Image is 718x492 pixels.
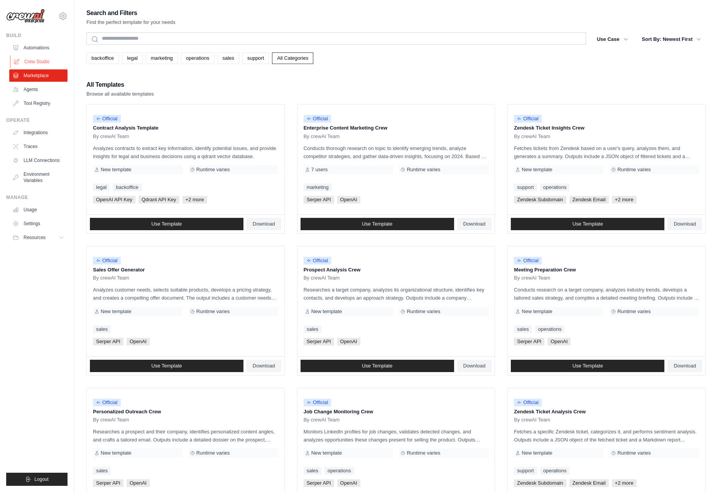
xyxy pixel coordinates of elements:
[522,450,552,456] span: New template
[9,126,68,139] a: Integrations
[127,338,150,345] span: OpenAI
[304,467,321,475] a: sales
[6,473,68,486] button: Logout
[304,196,334,204] span: Serper API
[569,479,609,487] span: Zendesk Email
[86,90,154,98] p: Browse all available templates
[311,308,342,315] span: New template
[247,218,281,230] a: Download
[511,360,664,372] a: Use Template
[324,467,354,475] a: operations
[573,221,603,227] span: Use Template
[86,79,154,90] h2: All Templates
[514,144,699,160] p: Fetches tickets from Zendesk based on a user's query, analyzes them, and generates a summary. Out...
[617,167,651,173] span: Runtime varies
[569,196,609,204] span: Zendesk Email
[514,325,532,333] a: sales
[6,9,45,24] img: Logo
[407,450,440,456] span: Runtime varies
[514,338,544,345] span: Serper API
[9,168,68,187] a: Environment Variables
[90,218,243,230] a: Use Template
[674,363,696,369] span: Download
[362,363,392,369] span: Use Template
[9,204,68,216] a: Usage
[101,308,131,315] span: New template
[301,360,454,372] a: Use Template
[362,221,392,227] span: Use Template
[86,8,176,19] h2: Search and Filters
[10,56,68,68] a: Crew Studio
[9,231,68,244] button: Resources
[9,154,68,167] a: LLM Connections
[93,286,278,302] p: Analyzes customer needs, selects suitable products, develops a pricing strategy, and creates a co...
[592,32,633,46] button: Use Case
[612,196,637,204] span: +2 more
[617,450,651,456] span: Runtime varies
[93,124,278,132] p: Contract Analysis Template
[304,184,332,191] a: marketing
[9,83,68,96] a: Agents
[463,363,486,369] span: Download
[337,479,360,487] span: OpenAI
[93,257,121,265] span: Official
[196,450,230,456] span: Runtime varies
[304,275,340,281] span: By crewAI Team
[101,450,131,456] span: New template
[514,479,566,487] span: Zendesk Subdomain
[514,467,537,475] a: support
[511,218,664,230] a: Use Template
[407,167,440,173] span: Runtime varies
[93,417,129,423] span: By crewAI Team
[617,308,651,315] span: Runtime varies
[514,428,699,444] p: Fetches a specific Zendesk ticket, categorizes it, and performs sentiment analysis. Outputs inclu...
[514,408,699,416] p: Zendesk Ticket Analysis Crew
[514,266,699,274] p: Meeting Preparation Crew
[514,124,699,132] p: Zendesk Ticket Insights Crew
[311,450,342,456] span: New template
[637,32,706,46] button: Sort By: Newest First
[612,479,637,487] span: +2 more
[304,144,489,160] p: Conducts thorough research on topic to identify emerging trends, analyze competitor strategies, a...
[304,417,340,423] span: By crewAI Team
[272,52,313,64] a: All Categories
[93,184,110,191] a: legal
[196,308,230,315] span: Runtime varies
[514,275,550,281] span: By crewAI Team
[93,338,123,345] span: Serper API
[9,42,68,54] a: Automations
[242,52,269,64] a: support
[9,217,68,230] a: Settings
[113,184,141,191] a: backoffice
[139,196,179,204] span: Qdrant API Key
[522,308,552,315] span: New template
[93,408,278,416] p: Personalized Outreach Crew
[304,428,489,444] p: Monitors LinkedIn profiles for job changes, validates detected changes, and analyzes opportunitie...
[457,218,492,230] a: Download
[247,360,281,372] a: Download
[311,167,328,173] span: 7 users
[196,167,230,173] span: Runtime varies
[514,257,542,265] span: Official
[304,257,331,265] span: Official
[9,97,68,110] a: Tool Registry
[535,325,565,333] a: operations
[6,117,68,123] div: Operate
[127,479,150,487] span: OpenAI
[93,144,278,160] p: Analyzes contracts to extract key information, identify potential issues, and provide insights fo...
[514,399,542,406] span: Official
[547,338,571,345] span: OpenAI
[304,266,489,274] p: Prospect Analysis Crew
[93,266,278,274] p: Sales Offer Generator
[304,399,331,406] span: Official
[514,196,566,204] span: Zendesk Subdomain
[301,218,454,230] a: Use Template
[122,52,142,64] a: legal
[253,363,275,369] span: Download
[514,133,550,140] span: By crewAI Team
[337,196,360,204] span: OpenAI
[463,221,486,227] span: Download
[181,52,215,64] a: operations
[573,363,603,369] span: Use Template
[667,218,702,230] a: Download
